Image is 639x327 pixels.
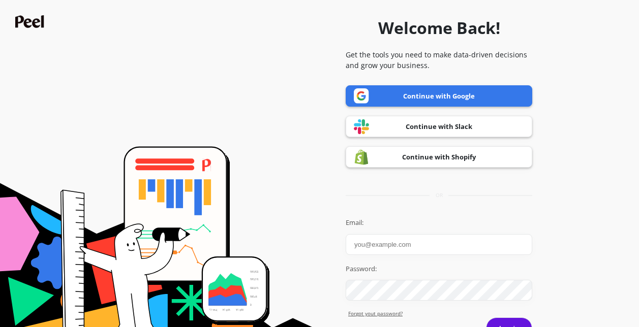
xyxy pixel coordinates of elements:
a: Continue with Slack [346,116,532,137]
label: Password: [346,264,532,274]
img: Shopify logo [354,149,369,165]
label: Email: [346,218,532,228]
a: Forgot yout password? [348,310,532,317]
img: Peel [15,15,47,28]
img: Google logo [354,88,369,104]
img: Slack logo [354,119,369,135]
input: you@example.com [346,234,532,255]
p: Get the tools you need to make data-driven decisions and grow your business. [346,49,532,71]
h1: Welcome Back! [378,16,500,40]
a: Continue with Shopify [346,146,532,168]
div: or [346,191,532,199]
a: Continue with Google [346,85,532,107]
